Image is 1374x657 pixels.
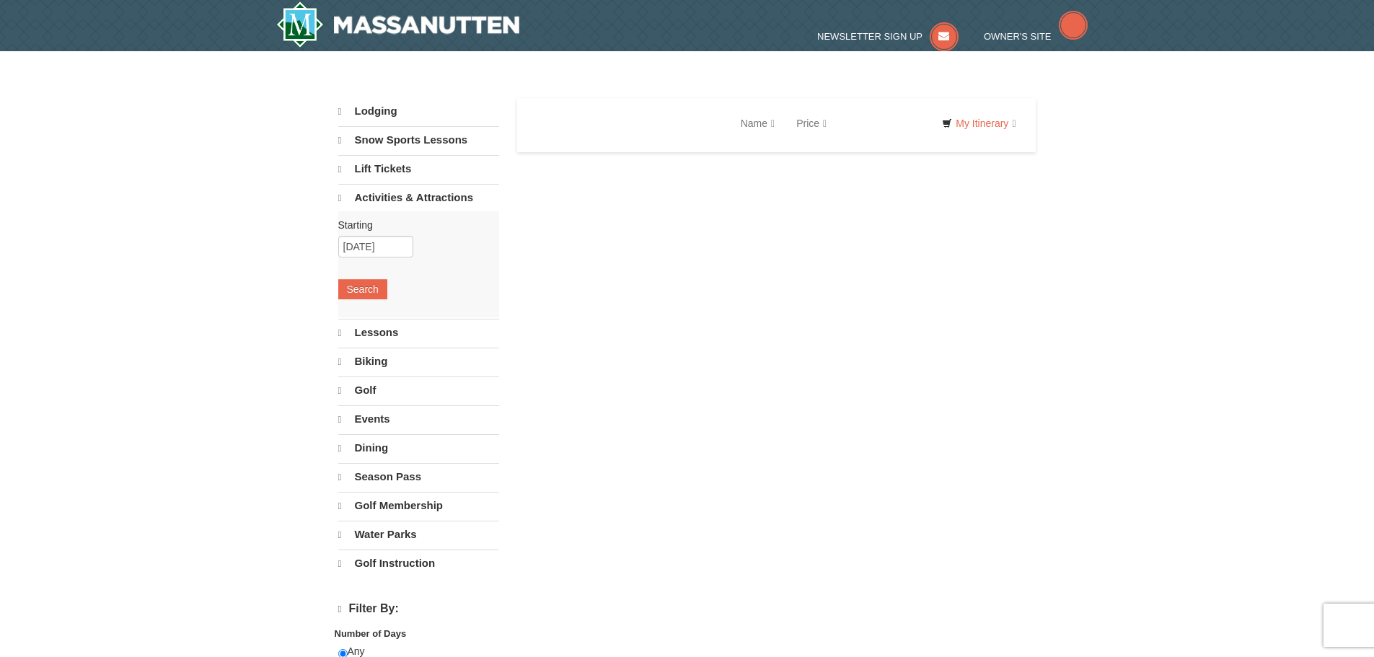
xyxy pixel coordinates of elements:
[338,348,499,375] a: Biking
[338,319,499,346] a: Lessons
[338,602,499,616] h4: Filter By:
[276,1,520,48] a: Massanutten Resort
[338,376,499,404] a: Golf
[338,434,499,462] a: Dining
[338,126,499,154] a: Snow Sports Lessons
[338,405,499,433] a: Events
[335,628,407,639] strong: Number of Days
[338,279,387,299] button: Search
[338,492,499,519] a: Golf Membership
[338,521,499,548] a: Water Parks
[338,550,499,577] a: Golf Instruction
[338,463,499,490] a: Season Pass
[984,31,1088,42] a: Owner's Site
[817,31,959,42] a: Newsletter Sign Up
[276,1,520,48] img: Massanutten Resort Logo
[933,113,1025,134] a: My Itinerary
[338,218,488,232] label: Starting
[338,184,499,211] a: Activities & Attractions
[817,31,922,42] span: Newsletter Sign Up
[338,98,499,125] a: Lodging
[984,31,1052,42] span: Owner's Site
[730,109,785,138] a: Name
[338,155,499,182] a: Lift Tickets
[785,109,837,138] a: Price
